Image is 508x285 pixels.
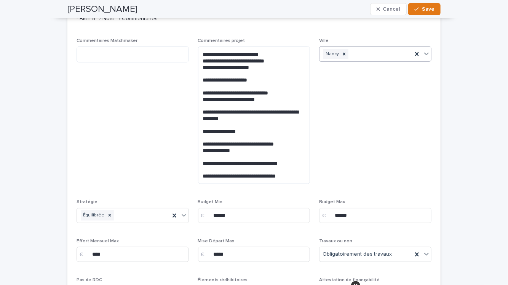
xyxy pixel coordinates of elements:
div: Équilibrée [81,210,105,221]
span: Ville [319,38,329,43]
span: Cancel [383,6,400,12]
span: Commentaires Matchmaker [77,38,137,43]
div: € [319,208,334,223]
div: € [198,208,213,223]
span: Budget Max [319,200,345,204]
button: Cancel [370,3,407,15]
div: € [77,247,92,262]
span: Obligatoirement des travaux [323,250,392,258]
button: Save [408,3,441,15]
div: € [198,247,213,262]
span: Commentaires projet [198,38,245,43]
span: Pas de RDC [77,278,102,282]
span: Attestation de finançabilité [319,278,380,282]
h2: [PERSON_NAME] [67,4,137,15]
span: Budget Min [198,200,223,204]
span: Travaux ou non [319,239,352,243]
span: Élements rédhibitoires [198,278,248,282]
span: Stratégie [77,200,97,204]
span: Mise Départ Max [198,239,235,243]
span: Save [422,6,435,12]
span: Effort Mensuel Max [77,239,119,243]
div: Nancy [323,49,340,59]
